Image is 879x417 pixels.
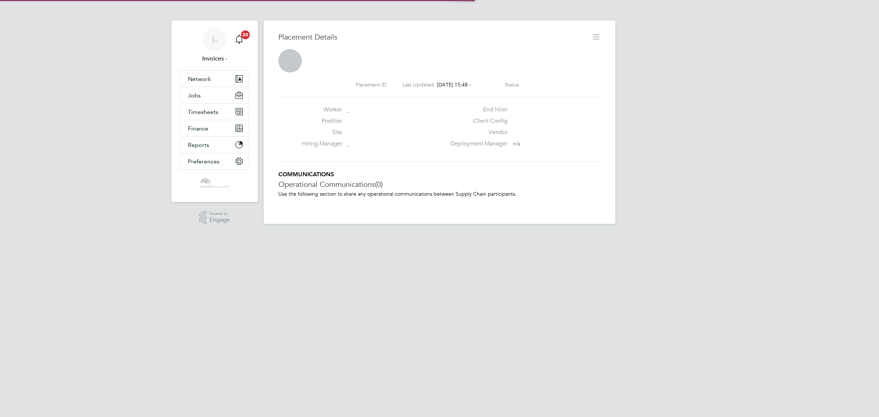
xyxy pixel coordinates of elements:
h3: Operational Communications [278,180,601,189]
button: Preferences [181,153,249,169]
label: Vendor [446,129,508,136]
span: Reports [188,141,209,148]
span: Invoices - [180,54,249,63]
button: Reports [181,137,249,153]
button: Timesheets [181,104,249,120]
label: Hiring Manager [302,140,342,148]
label: Client Config [446,117,508,125]
label: Deployment Manager [446,140,508,148]
h3: Placement Details [278,32,586,42]
span: Preferences [188,158,219,165]
span: Engage [209,217,230,223]
label: Status [505,81,519,88]
span: Powered by [209,211,230,217]
a: I-Invoices - [180,28,249,63]
span: 20 [241,30,250,39]
button: Network [181,71,249,87]
a: Powered byEngage [199,211,230,225]
span: Network [188,75,211,82]
label: Last Updated [403,81,434,88]
button: Jobs [181,87,249,103]
h5: COMMUNICATIONS [278,171,601,178]
span: I- [212,35,218,44]
label: Position [302,117,342,125]
label: Placement ID [356,81,386,88]
span: [DATE] 15:48 - [437,81,471,88]
label: Worker [302,106,342,114]
img: castlefieldrecruitment-logo-retina.png [199,177,230,189]
label: Site [302,129,342,136]
nav: Main navigation [171,21,258,202]
span: Finance [188,125,208,132]
label: End Hirer [446,106,508,114]
span: Timesheets [188,108,218,115]
span: Jobs [188,92,201,99]
a: 20 [232,28,246,51]
button: Finance [181,120,249,136]
a: Go to home page [180,177,249,189]
span: n/a [513,140,520,147]
p: Use the following section to share any operational communications between Supply Chain participants. [278,191,601,197]
span: (0) [375,180,383,189]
